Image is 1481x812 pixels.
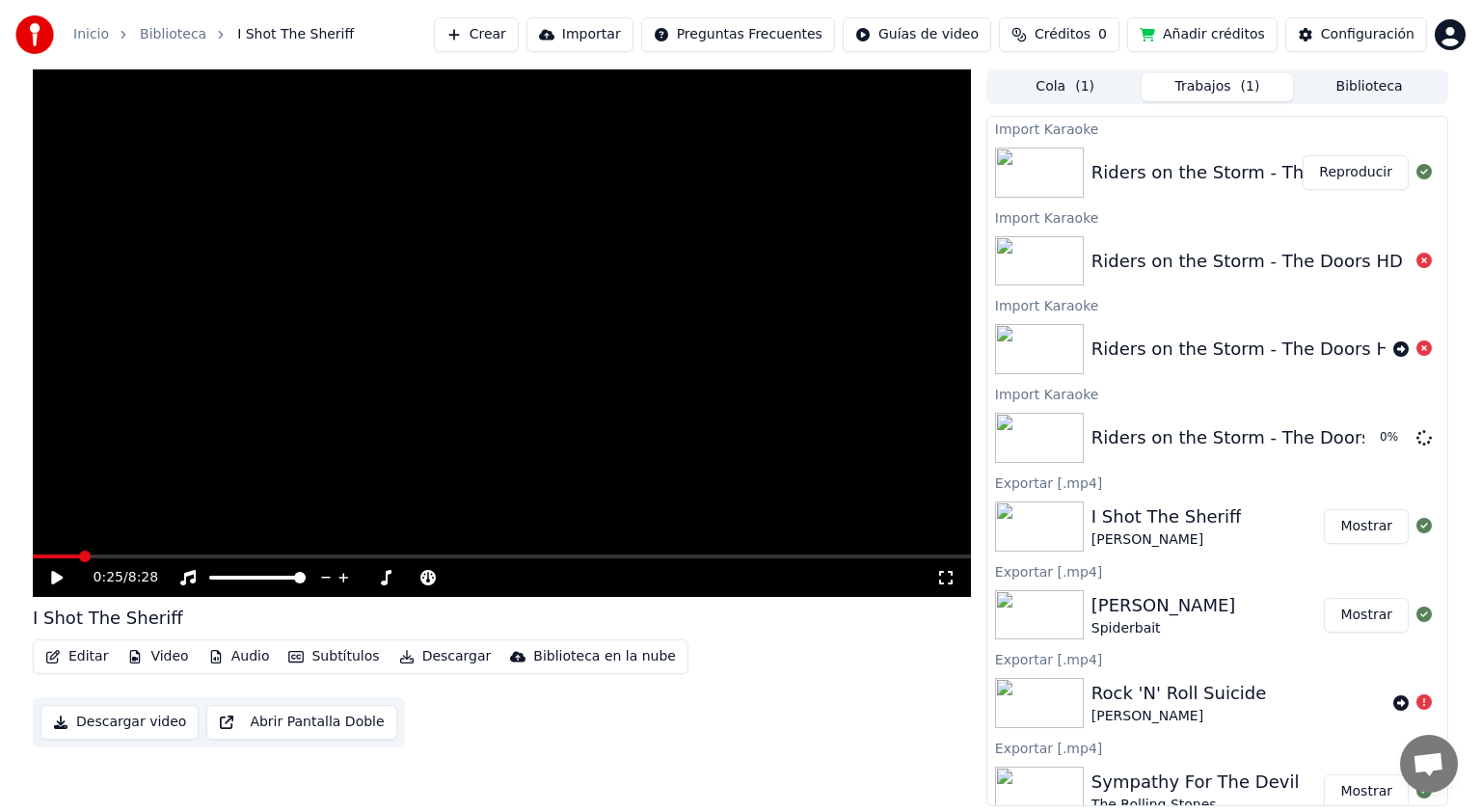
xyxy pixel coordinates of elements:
div: Chat abierto [1400,735,1458,793]
div: Riders on the Storm - The Doors HD [1091,248,1403,275]
button: Abrir Pantalla Doble [206,705,396,740]
button: Cola [989,73,1142,101]
nav: breadcrumb [73,25,354,44]
button: Configuración [1285,17,1427,52]
span: I Shot The Sheriff [237,25,354,44]
img: youka [15,15,54,54]
a: Biblioteca [140,25,206,44]
div: 0 % [1380,430,1409,446]
button: Preguntas Frecuentes [641,17,835,52]
button: Video [120,643,196,670]
button: Biblioteca [1293,73,1445,101]
button: Editar [38,643,116,670]
button: Descargar video [40,705,199,740]
button: Añadir créditos [1127,17,1278,52]
div: Biblioteca en la nube [533,647,676,666]
button: Descargar [391,643,499,670]
div: [PERSON_NAME] [1091,707,1267,726]
div: Exportar [.mp4] [987,736,1447,759]
button: Crear [434,17,519,52]
span: Créditos [1035,25,1091,44]
div: / [94,568,140,587]
span: 8:28 [128,568,158,587]
button: Reproducir [1303,155,1409,190]
div: Import Karaoke [987,293,1447,316]
span: 0 [1098,25,1107,44]
div: Riders on the Storm - The Doors HD [1091,159,1403,186]
div: Riders on the Storm - The Doors HD [1091,424,1403,451]
div: Import Karaoke [987,117,1447,140]
span: 0:25 [94,568,123,587]
div: Import Karaoke [987,382,1447,405]
span: ( 1 ) [1075,77,1094,96]
button: Trabajos [1142,73,1294,101]
div: Exportar [.mp4] [987,647,1447,670]
span: ( 1 ) [1241,77,1260,96]
button: Mostrar [1324,509,1409,544]
div: Import Karaoke [987,205,1447,229]
button: Subtítulos [281,643,387,670]
div: [PERSON_NAME] [1091,530,1242,550]
button: Créditos0 [999,17,1119,52]
div: Configuración [1321,25,1414,44]
button: Mostrar [1324,774,1409,809]
div: [PERSON_NAME] [1091,592,1236,619]
button: Mostrar [1324,598,1409,633]
div: Rock 'N' Roll Suicide [1091,680,1267,707]
button: Guías de video [843,17,991,52]
div: Spiderbait [1091,619,1236,638]
div: Sympathy For The Devil [1091,769,1300,796]
div: Exportar [.mp4] [987,471,1447,494]
div: Riders on the Storm - The Doors HD [1091,336,1403,363]
div: I Shot The Sheriff [33,605,183,632]
button: Audio [201,643,278,670]
button: Importar [526,17,633,52]
a: Inicio [73,25,109,44]
div: Exportar [.mp4] [987,559,1447,582]
div: I Shot The Sheriff [1091,503,1242,530]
